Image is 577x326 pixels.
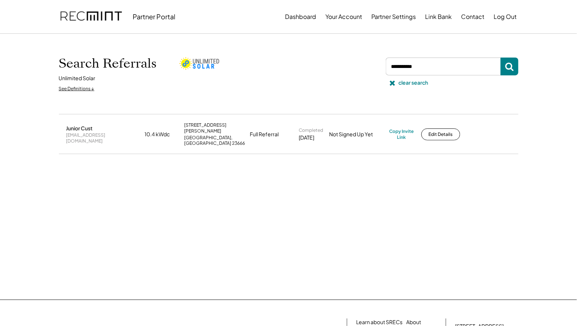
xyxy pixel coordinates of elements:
[357,319,403,326] a: Learn about SRECs
[299,127,324,133] div: Completed
[66,125,93,131] div: Junior Cust
[59,86,94,92] div: See Definitions ↓
[59,75,96,82] div: Unlimited Solar
[179,57,220,71] img: unlimited-solar.png
[285,9,316,24] button: Dashboard
[133,12,176,21] div: Partner Portal
[494,9,517,24] button: Log Out
[66,132,140,144] div: [EMAIL_ADDRESS][DOMAIN_NAME]
[372,9,416,24] button: Partner Settings
[389,128,414,140] div: Copy Invite Link
[145,131,180,138] div: 10.4 kWdc
[299,134,315,141] div: [DATE]
[461,9,485,24] button: Contact
[60,4,122,29] img: recmint-logotype%403x.png
[326,9,362,24] button: Your Account
[421,128,460,140] button: Edit Details
[185,122,246,134] div: [STREET_ADDRESS][PERSON_NAME]
[329,131,385,138] div: Not Signed Up Yet
[399,79,428,87] div: clear search
[407,319,421,326] a: About
[250,131,279,138] div: Full Referral
[425,9,452,24] button: Link Bank
[185,135,246,146] div: [GEOGRAPHIC_DATA], [GEOGRAPHIC_DATA] 23666
[59,56,157,71] h1: Search Referrals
